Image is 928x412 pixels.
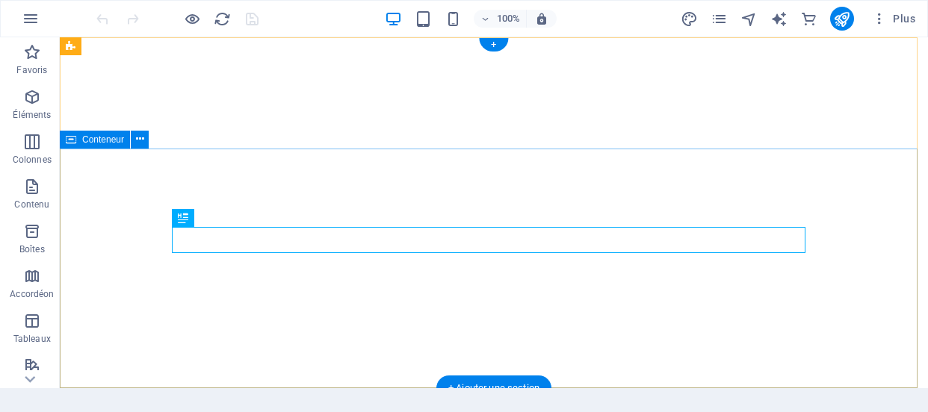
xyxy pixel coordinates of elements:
[711,10,729,28] button: pages
[535,12,548,25] i: Lors du redimensionnement, ajuster automatiquement le niveau de zoom en fonction de l'appareil sé...
[681,10,698,28] i: Design (Ctrl+Alt+Y)
[13,333,51,345] p: Tableaux
[13,154,52,166] p: Colonnes
[214,10,231,28] i: Actualiser la page
[830,7,854,31] button: publish
[833,10,850,28] i: Publier
[16,64,47,76] p: Favoris
[770,10,788,28] button: text_generator
[800,10,818,28] button: commerce
[496,10,520,28] h6: 100%
[13,109,51,121] p: Éléments
[10,288,54,300] p: Accordéon
[213,10,231,28] button: reload
[740,10,758,28] button: navigator
[82,135,124,144] span: Conteneur
[14,199,49,210] p: Contenu
[872,11,915,26] span: Plus
[711,10,728,28] i: Pages (Ctrl+Alt+S)
[474,10,527,28] button: 100%
[866,7,921,31] button: Plus
[19,243,45,255] p: Boîtes
[770,10,788,28] i: AI Writer
[681,10,699,28] button: design
[740,10,758,28] i: Navigateur
[479,38,508,51] div: +
[436,375,551,401] div: + Ajouter une section
[800,10,817,28] i: E-commerce
[183,10,201,28] button: Cliquez ici pour quitter le mode Aperçu et poursuivre l'édition.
